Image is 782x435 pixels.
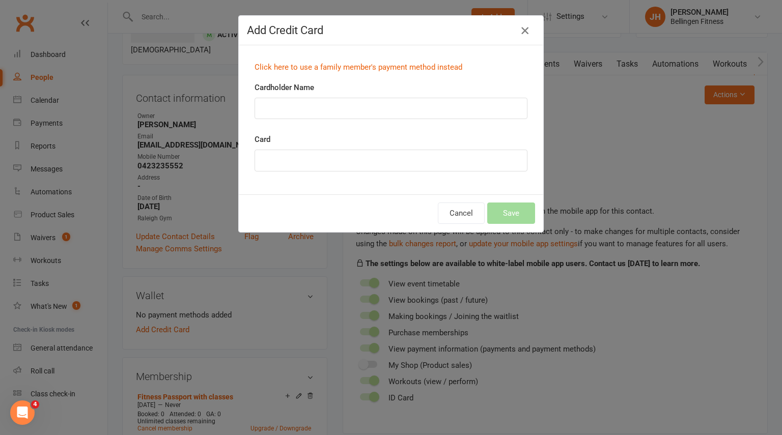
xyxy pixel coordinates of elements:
a: Click here to use a family member's payment method instead [255,63,462,72]
iframe: Intercom live chat [10,400,35,425]
iframe: Secure card payment input frame [261,156,521,165]
span: 4 [31,400,39,409]
button: Close [517,22,533,39]
label: Card [255,133,270,146]
button: Cancel [438,202,485,224]
h4: Add Credit Card [247,24,535,37]
label: Cardholder Name [255,81,314,94]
